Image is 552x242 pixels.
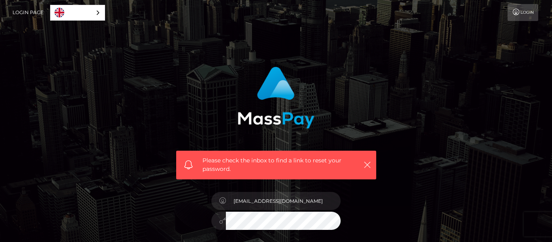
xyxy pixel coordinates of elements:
input: E-mail... [226,192,341,210]
aside: Language selected: English [50,5,105,21]
img: MassPay Login [238,67,314,128]
a: Login Page [13,4,44,21]
span: Please check the inbox to find a link to reset your password. [202,156,350,173]
div: Language [50,5,105,21]
a: Login [508,4,538,21]
a: English [51,5,105,20]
